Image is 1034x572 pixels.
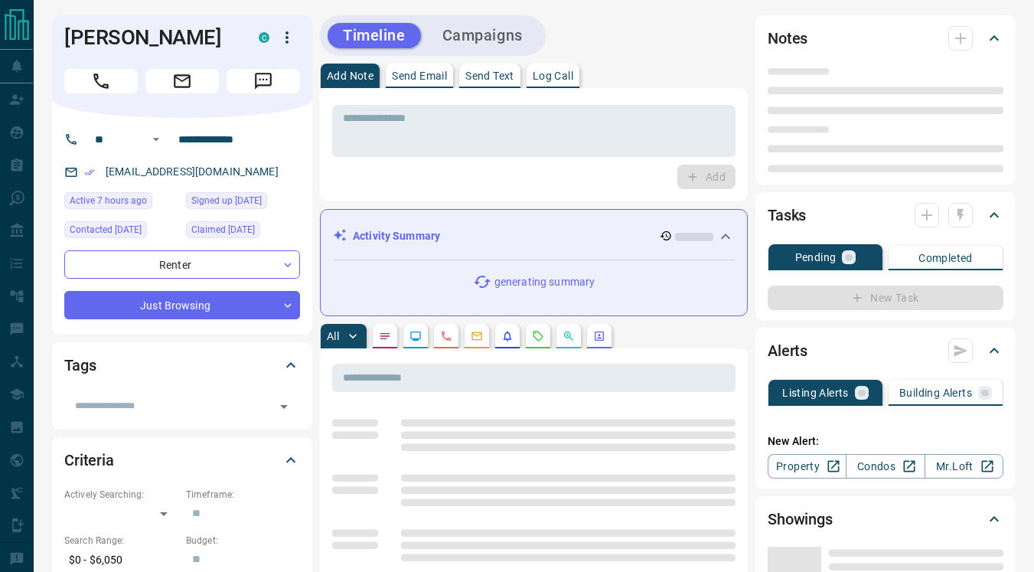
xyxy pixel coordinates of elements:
button: Open [273,396,295,417]
svg: Notes [379,330,391,342]
h2: Criteria [64,448,114,472]
svg: Listing Alerts [501,330,514,342]
div: Tags [64,347,300,384]
div: Activity Summary [333,222,735,250]
p: generating summary [494,274,595,290]
p: Timeframe: [186,488,300,502]
svg: Requests [532,330,544,342]
div: Showings [768,501,1003,538]
div: Notes [768,20,1003,57]
div: Thu Jan 23 2025 [186,192,300,214]
p: Log Call [533,70,573,81]
svg: Opportunities [563,330,575,342]
button: Open [147,130,165,149]
h2: Alerts [768,338,807,363]
svg: Lead Browsing Activity [409,330,422,342]
p: All [327,331,339,342]
span: Message [227,69,300,93]
p: Send Email [392,70,447,81]
h2: Notes [768,26,807,51]
h2: Showings [768,507,833,531]
button: Timeline [328,23,421,48]
h1: [PERSON_NAME] [64,25,236,50]
p: Add Note [327,70,373,81]
svg: Emails [471,330,483,342]
svg: Calls [440,330,452,342]
p: Completed [918,253,973,263]
svg: Agent Actions [593,330,605,342]
div: Sat Jan 25 2025 [186,221,300,243]
p: Building Alerts [899,387,972,398]
a: Property [768,454,846,479]
span: Claimed [DATE] [191,222,255,237]
p: Budget: [186,534,300,547]
div: Just Browsing [64,291,300,319]
p: Send Text [465,70,514,81]
span: Email [145,69,219,93]
a: Condos [846,454,925,479]
p: Actively Searching: [64,488,178,502]
span: Signed up [DATE] [191,193,262,208]
div: condos.ca [259,32,269,43]
span: Call [64,69,138,93]
span: Active 7 hours ago [70,193,147,208]
p: New Alert: [768,433,1003,449]
div: Criteria [64,442,300,479]
div: Renter [64,250,300,279]
a: Mr.Loft [925,454,1003,479]
p: Listing Alerts [782,387,849,398]
div: Sat Jan 25 2025 [64,221,178,243]
h2: Tags [64,353,96,378]
p: Search Range: [64,534,178,547]
svg: Email Verified [84,167,95,178]
p: Pending [795,252,837,263]
a: [EMAIL_ADDRESS][DOMAIN_NAME] [106,165,279,178]
span: Contacted [DATE] [70,222,142,237]
h2: Tasks [768,203,806,227]
div: Thu Aug 14 2025 [64,192,178,214]
div: Alerts [768,332,1003,369]
div: Tasks [768,197,1003,234]
button: Campaigns [427,23,538,48]
p: Activity Summary [353,228,440,244]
